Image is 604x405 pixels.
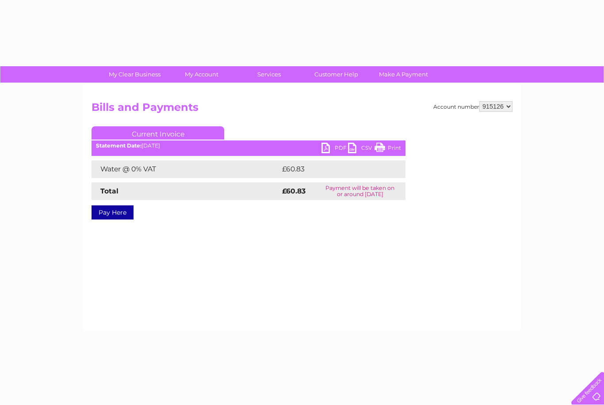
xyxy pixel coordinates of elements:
[321,143,348,155] a: PDF
[367,66,440,83] a: Make A Payment
[92,205,134,220] a: Pay Here
[280,160,388,178] td: £60.83
[314,182,405,200] td: Payment will be taken on or around [DATE]
[92,101,512,118] h2: Bills and Payments
[433,101,512,112] div: Account number
[100,187,119,195] strong: Total
[92,143,405,149] div: [DATE]
[233,66,306,83] a: Services
[96,142,141,149] b: Statement Date:
[98,66,171,83] a: My Clear Business
[165,66,238,83] a: My Account
[348,143,375,155] a: CSV
[92,126,224,140] a: Current Invoice
[300,66,373,83] a: Customer Help
[92,160,280,178] td: Water @ 0% VAT
[375,143,401,155] a: Print
[282,187,306,195] strong: £60.83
